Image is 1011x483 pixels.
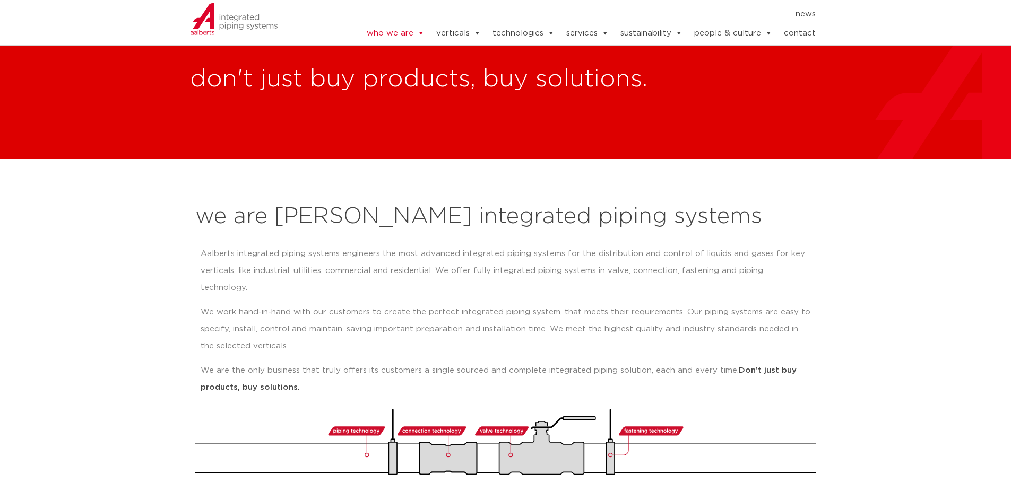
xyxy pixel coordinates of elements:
[620,23,682,44] a: sustainability
[201,304,811,355] p: We work hand-in-hand with our customers to create the perfect integrated piping system, that meet...
[201,362,811,396] p: We are the only business that truly offers its customers a single sourced and complete integrated...
[566,23,609,44] a: services
[334,6,816,23] nav: Menu
[436,23,481,44] a: verticals
[201,245,811,296] p: Aalberts integrated piping systems engineers the most advanced integrated piping systems for the ...
[784,23,816,44] a: contact
[492,23,555,44] a: technologies
[367,23,425,44] a: who we are
[195,204,816,230] h2: we are [PERSON_NAME] integrated piping systems
[796,6,816,23] a: news
[694,23,772,44] a: people & culture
